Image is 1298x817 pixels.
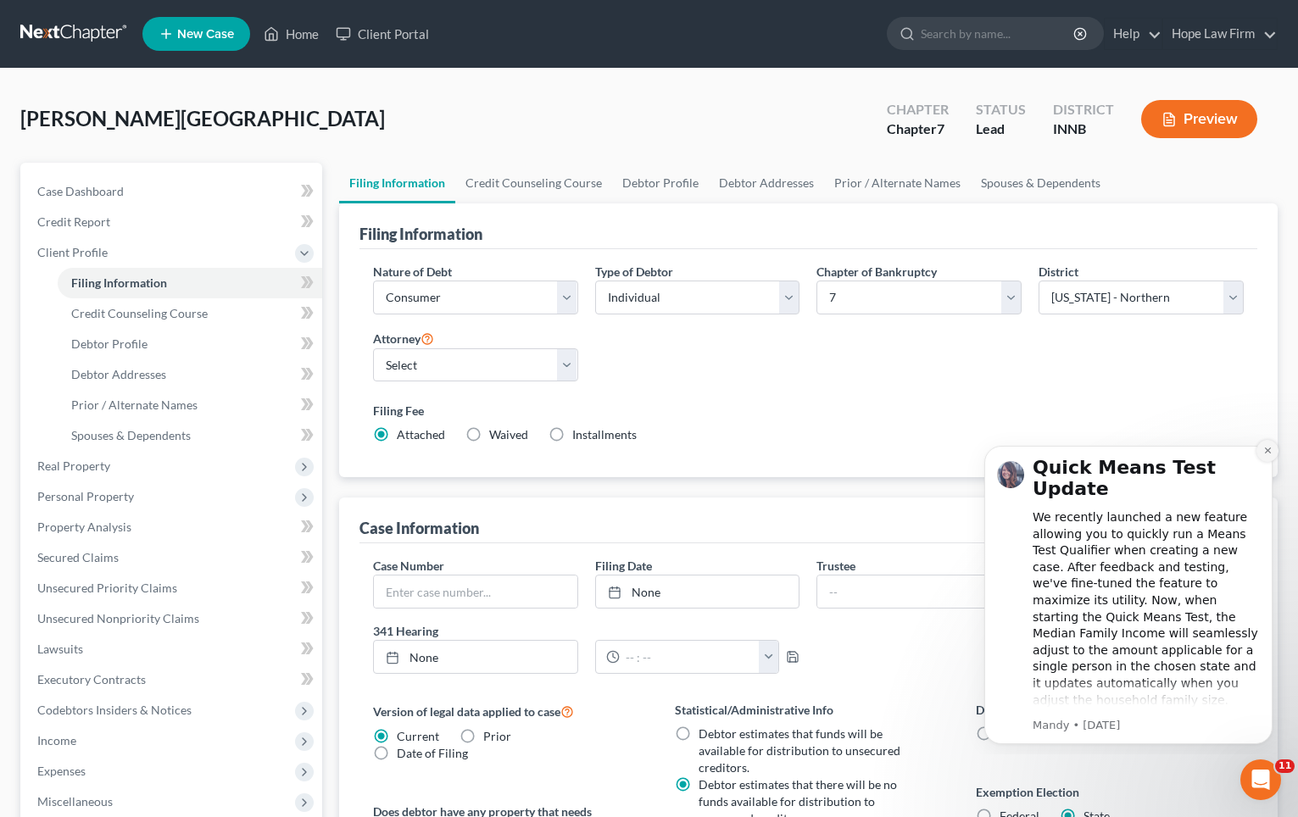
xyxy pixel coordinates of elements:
[887,100,949,119] div: Chapter
[976,783,1244,801] label: Exemption Election
[37,733,76,748] span: Income
[937,120,944,136] span: 7
[359,224,482,244] div: Filing Information
[365,622,809,640] label: 341 Hearing
[58,359,322,390] a: Debtor Addresses
[359,518,479,538] div: Case Information
[1039,263,1078,281] label: District
[971,163,1111,203] a: Spouses & Dependents
[921,18,1076,49] input: Search by name...
[327,19,437,49] a: Client Portal
[397,746,468,760] span: Date of Filing
[58,420,322,451] a: Spouses & Dependents
[37,489,134,503] span: Personal Property
[24,573,322,603] a: Unsecured Priority Claims
[373,263,452,281] label: Nature of Debt
[37,672,146,686] span: Executory Contracts
[71,367,166,381] span: Debtor Addresses
[612,163,709,203] a: Debtor Profile
[37,611,199,625] span: Unsecured Nonpriority Claims
[373,402,1244,420] label: Filing Fee
[255,19,327,49] a: Home
[824,163,971,203] a: Prior / Alternate Names
[24,542,322,573] a: Secured Claims
[71,275,167,290] span: Filing Information
[58,268,322,298] a: Filing Information
[596,575,799,608] a: None
[1275,759,1295,773] span: 11
[177,28,234,41] span: New Case
[1163,19,1277,49] a: Hope Law Firm
[1105,19,1162,49] a: Help
[37,245,108,259] span: Client Profile
[373,701,641,721] label: Version of legal data applied to case
[37,184,124,198] span: Case Dashboard
[24,634,322,664] a: Lawsuits
[1053,100,1114,119] div: District
[455,163,612,203] a: Credit Counseling Course
[37,550,119,564] span: Secured Claims
[37,459,110,473] span: Real Property
[572,427,637,442] span: Installments
[37,214,110,229] span: Credit Report
[71,336,148,351] span: Debtor Profile
[24,512,322,542] a: Property Analysis
[489,427,528,442] span: Waived
[20,106,385,131] span: [PERSON_NAME][GEOGRAPHIC_DATA]
[675,701,943,719] label: Statistical/Administrative Info
[1240,759,1281,800] iframe: Intercom live chat
[816,263,937,281] label: Chapter of Bankruptcy
[37,581,177,595] span: Unsecured Priority Claims
[373,328,434,348] label: Attorney
[483,729,511,743] span: Prior
[1053,119,1114,139] div: INNB
[37,703,192,717] span: Codebtors Insiders & Notices
[397,427,445,442] span: Attached
[37,794,113,809] span: Miscellaneous
[58,390,322,420] a: Prior / Alternate Names
[397,729,439,743] span: Current
[620,641,760,673] input: -- : --
[816,557,855,575] label: Trustee
[699,726,900,775] span: Debtor estimates that funds will be available for distribution to unsecured creditors.
[887,119,949,139] div: Chapter
[817,575,1021,608] input: --
[24,207,322,237] a: Credit Report
[374,575,577,608] input: Enter case number...
[58,329,322,359] a: Debtor Profile
[37,764,86,778] span: Expenses
[374,641,577,673] a: None
[595,263,673,281] label: Type of Debtor
[24,603,322,634] a: Unsecured Nonpriority Claims
[976,100,1026,119] div: Status
[339,163,455,203] a: Filing Information
[24,176,322,207] a: Case Dashboard
[37,642,83,656] span: Lawsuits
[71,428,191,442] span: Spouses & Dependents
[71,306,208,320] span: Credit Counseling Course
[71,397,198,412] span: Prior / Alternate Names
[976,119,1026,139] div: Lead
[595,557,652,575] label: Filing Date
[959,431,1298,754] iframe: Intercom notifications message
[373,557,444,575] label: Case Number
[1141,100,1257,138] button: Preview
[709,163,824,203] a: Debtor Addresses
[24,664,322,695] a: Executory Contracts
[37,520,131,534] span: Property Analysis
[58,298,322,329] a: Credit Counseling Course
